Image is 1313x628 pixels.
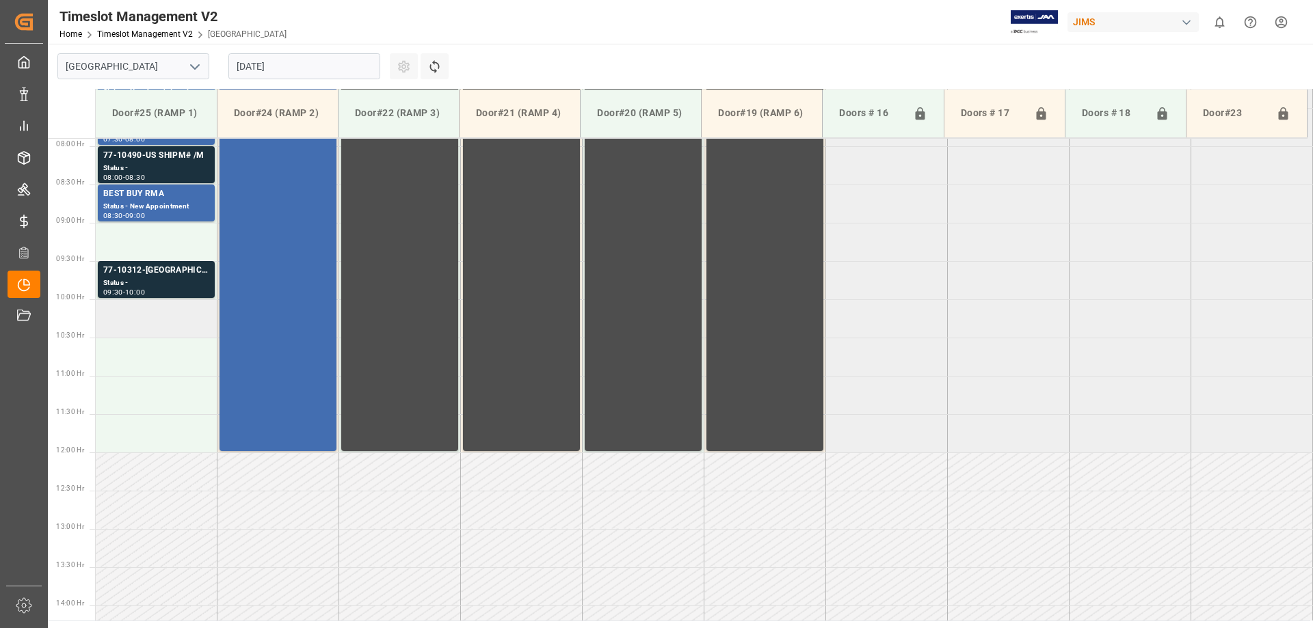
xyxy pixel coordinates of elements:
button: Help Center [1235,7,1266,38]
div: 09:00 [125,213,145,219]
button: JIMS [1067,9,1204,35]
span: 12:30 Hr [56,484,84,492]
span: 11:30 Hr [56,408,84,415]
span: 13:30 Hr [56,561,84,569]
span: 12:00 Hr [56,446,84,454]
div: Doors # 17 [955,100,1029,126]
span: 08:30 Hr [56,178,84,186]
div: Status - [103,163,209,174]
img: Exertis%20JAM%20-%20Email%20Logo.jpg_1722504956.jpg [1011,10,1058,34]
span: 10:30 Hr [56,331,84,339]
div: Door#23 [1197,100,1271,126]
div: 77-10490-US SHIPM# /M [103,149,209,163]
span: 11:00 Hr [56,370,84,377]
a: Home [59,29,82,39]
div: Door#21 (RAMP 4) [470,100,569,126]
span: 10:00 Hr [56,293,84,301]
div: Status - [103,277,209,289]
div: Door#20 (RAMP 5) [592,100,690,126]
div: 08:30 [103,213,123,219]
div: 08:30 [125,174,145,180]
div: 08:00 [125,136,145,142]
input: DD.MM.YYYY [228,53,380,79]
button: show 0 new notifications [1204,7,1235,38]
span: 14:00 Hr [56,599,84,607]
span: 13:00 Hr [56,523,84,530]
a: Timeslot Management V2 [97,29,193,39]
div: - [123,174,125,180]
span: 08:00 Hr [56,140,84,148]
div: JIMS [1067,12,1199,32]
div: 10:00 [125,289,145,295]
span: 09:30 Hr [56,255,84,262]
div: - [123,289,125,295]
div: Doors # 16 [834,100,907,126]
div: Door#24 (RAMP 2) [228,100,327,126]
input: Type to search/select [57,53,209,79]
div: - [123,213,125,219]
div: - [123,136,125,142]
span: 09:00 Hr [56,217,84,224]
div: Door#19 (RAMP 6) [713,100,811,126]
div: BEST BUY RMA [103,187,209,201]
div: Timeslot Management V2 [59,6,287,27]
div: Doors # 18 [1076,100,1150,126]
div: Status - New Appointment [103,201,209,213]
div: 08:00 [103,174,123,180]
div: 07:30 [103,136,123,142]
div: 77-10312-[GEOGRAPHIC_DATA] [103,264,209,277]
button: open menu [184,56,204,77]
div: 09:30 [103,289,123,295]
div: Door#25 (RAMP 1) [107,100,206,126]
div: Door#22 (RAMP 3) [349,100,448,126]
